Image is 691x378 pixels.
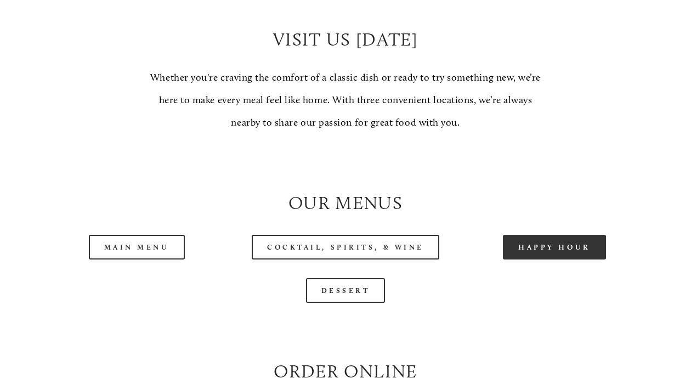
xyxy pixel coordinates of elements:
[252,235,439,259] a: Cocktail, Spirits, & Wine
[89,235,185,259] a: Main Menu
[503,235,606,259] a: Happy Hour
[306,278,386,303] a: Dessert
[42,190,650,216] h2: Our Menus
[146,66,545,134] p: Whether you're craving the comfort of a classic dish or ready to try something new, we’re here to...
